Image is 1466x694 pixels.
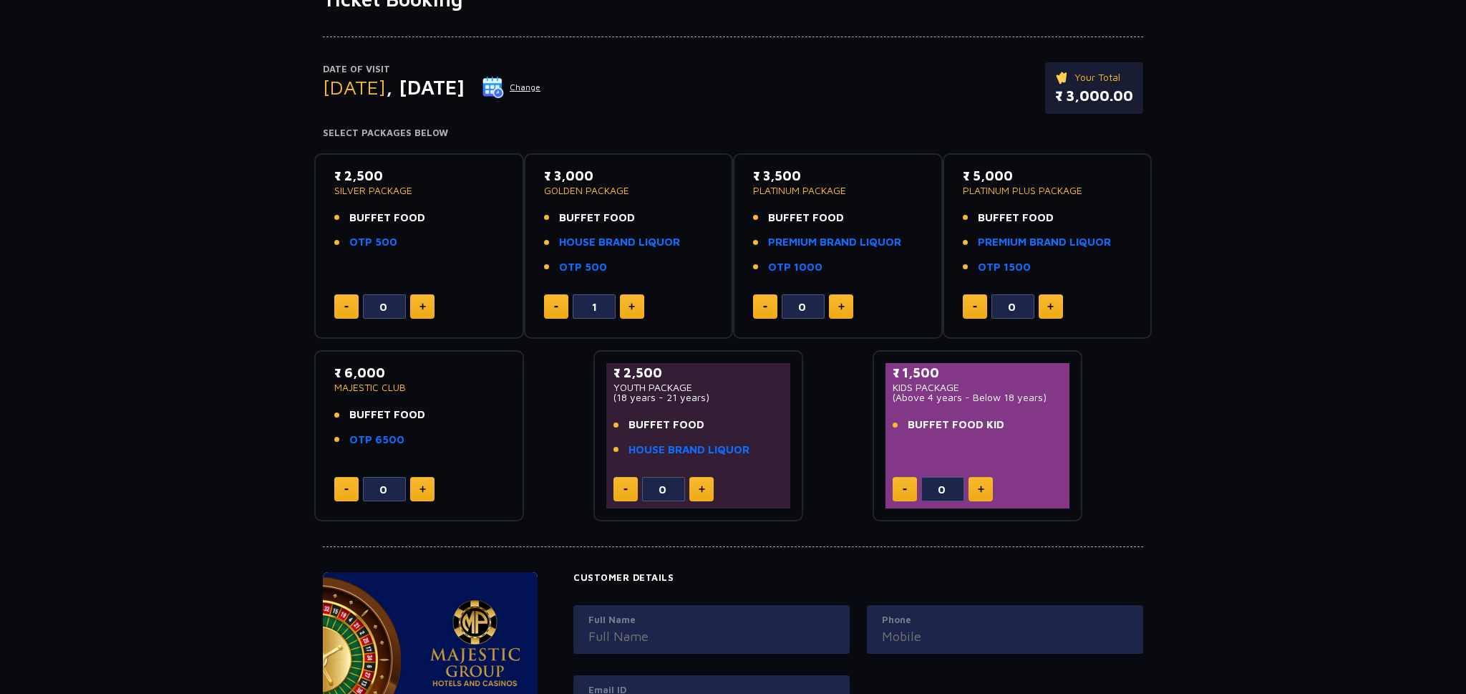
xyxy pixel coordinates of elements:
[323,127,1143,139] h4: Select Packages Below
[334,166,504,185] p: ₹ 2,500
[763,306,767,308] img: minus
[344,488,349,491] img: minus
[1055,69,1133,85] p: Your Total
[1055,85,1133,107] p: ₹ 3,000.00
[349,432,404,448] a: OTP 6500
[882,613,1128,627] label: Phone
[419,486,426,493] img: plus
[628,303,635,310] img: plus
[323,75,386,99] span: [DATE]
[903,488,907,491] img: minus
[1055,69,1070,85] img: ticket
[559,234,680,251] a: HOUSE BRAND LIQUOR
[908,417,1004,433] span: BUFFET FOOD KID
[768,234,901,251] a: PREMIUM BRAND LIQUOR
[963,185,1132,196] p: PLATINUM PLUS PACKAGE
[573,572,1143,584] h4: Customer Details
[613,363,783,382] p: ₹ 2,500
[588,613,835,627] label: Full Name
[628,442,749,458] a: HOUSE BRAND LIQUOR
[323,62,541,77] p: Date of Visit
[963,166,1132,185] p: ₹ 5,000
[554,306,558,308] img: minus
[628,417,704,433] span: BUFFET FOOD
[386,75,465,99] span: , [DATE]
[978,210,1054,226] span: BUFFET FOOD
[334,185,504,196] p: SILVER PACKAGE
[344,306,349,308] img: minus
[893,382,1062,392] p: KIDS PACKAGE
[334,363,504,382] p: ₹ 6,000
[768,210,844,226] span: BUFFET FOOD
[482,76,541,99] button: Change
[978,486,984,493] img: plus
[334,382,504,392] p: MAJESTIC CLUB
[544,185,714,196] p: GOLDEN PACKAGE
[973,306,977,308] img: minus
[623,488,628,491] img: minus
[588,627,835,646] input: Full Name
[978,259,1031,276] a: OTP 1500
[978,234,1111,251] a: PREMIUM BRAND LIQUOR
[893,363,1062,382] p: ₹ 1,500
[768,259,822,276] a: OTP 1000
[349,407,425,423] span: BUFFET FOOD
[419,303,426,310] img: plus
[613,382,783,392] p: YOUTH PACKAGE
[893,392,1062,403] p: (Above 4 years - Below 18 years)
[613,392,783,403] p: (18 years - 21 years)
[838,303,845,310] img: plus
[349,210,425,226] span: BUFFET FOOD
[559,259,607,276] a: OTP 500
[699,486,705,493] img: plus
[1047,303,1054,310] img: plus
[544,166,714,185] p: ₹ 3,000
[349,234,397,251] a: OTP 500
[753,185,923,196] p: PLATINUM PACKAGE
[753,166,923,185] p: ₹ 3,500
[559,210,635,226] span: BUFFET FOOD
[882,627,1128,646] input: Mobile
